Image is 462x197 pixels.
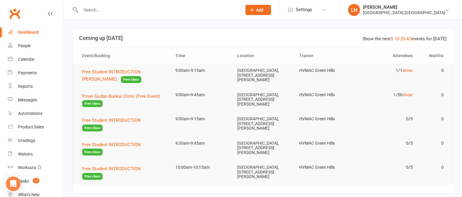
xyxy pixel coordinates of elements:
[362,35,447,42] div: Show the next events for [DATE]
[356,160,418,174] td: 0/5
[82,94,160,99] span: Pinan Godan Bunkai Clinic (Free Event)
[18,43,31,48] div: People
[170,88,232,102] td: 9:00am-9:45am
[232,112,294,135] td: [GEOGRAPHIC_DATA], [STREET_ADDRESS][PERSON_NAME]
[356,63,418,78] td: 1/1
[18,125,44,129] div: Product Sales
[294,48,356,63] th: Trainer
[8,66,63,80] a: Payments
[18,138,35,143] div: Gradings
[232,88,294,111] td: [GEOGRAPHIC_DATA], [STREET_ADDRESS][PERSON_NAME]
[82,68,165,83] button: Free Student INTRODUCTION - [PERSON_NAME]Free class
[8,80,63,93] a: Reports
[121,76,141,83] span: Free class
[356,48,418,63] th: Attendees
[296,3,312,17] span: Settings
[394,36,399,42] a: 10
[294,136,356,150] td: HVMAC Green Hills
[18,192,40,197] div: What's New
[418,112,449,126] td: 0
[82,118,141,123] span: Free Student INTRODUCTION
[77,48,170,63] th: Event/Booking
[170,136,232,150] td: 9:30am-9:45am
[418,63,449,78] td: 0
[82,149,103,155] span: Free class
[406,36,412,42] a: All
[82,125,103,131] span: Free class
[356,136,418,150] td: 0/5
[79,6,238,14] input: Search...
[232,136,294,160] td: [GEOGRAPHIC_DATA], [STREET_ADDRESS][PERSON_NAME]
[18,57,35,62] div: Calendar
[402,92,413,97] a: show
[418,88,449,102] td: 0
[232,48,294,63] th: Location
[8,107,63,120] a: Automations
[18,70,37,75] div: Payments
[232,63,294,87] td: [GEOGRAPHIC_DATA], [STREET_ADDRESS][PERSON_NAME]
[82,117,165,131] button: Free Student INTRODUCTIONFree class
[348,4,360,16] div: LH
[8,26,63,39] a: Dashboard
[418,160,449,174] td: 0
[79,35,447,41] h3: Coming up [DATE]
[256,8,263,12] span: Add
[8,134,63,147] a: Gradings
[294,88,356,102] td: HVMAC Green Hills
[356,88,418,102] td: 1/50
[7,6,22,21] a: Clubworx
[363,5,445,10] div: [PERSON_NAME]
[18,84,33,89] div: Reports
[82,69,143,82] span: Free Student INTRODUCTION - [PERSON_NAME]
[294,63,356,78] td: HVMAC Green Hills
[82,173,103,180] span: Free class
[400,36,405,42] a: 20
[418,48,449,63] th: Waitlist
[170,63,232,78] td: 9:00am-9:15am
[356,112,418,126] td: 0/5
[6,177,20,191] div: Open Intercom Messenger
[294,112,356,126] td: HVMAC Green Hills
[18,97,37,102] div: Messages
[8,161,63,174] a: Workouts
[82,141,165,156] button: Free Student INTRODUCTIONFree class
[82,100,103,107] span: Free class
[82,142,141,147] span: Free Student INTRODUCTION
[18,165,36,170] div: Workouts
[170,48,232,63] th: Time
[82,166,141,171] span: Free Student INTRODUCTION
[82,93,165,107] button: Pinan Godan Bunkai Clinic (Free Event)Free class
[8,120,63,134] a: Product Sales
[294,160,356,174] td: HVMAC Green Hills
[33,178,39,183] span: 17
[391,36,393,42] a: 5
[18,111,42,116] div: Automations
[232,160,294,184] td: [GEOGRAPHIC_DATA], [STREET_ADDRESS][PERSON_NAME]
[8,147,63,161] a: Waivers
[8,53,63,66] a: Calendar
[170,112,232,126] td: 9:00am-9:15am
[82,165,165,180] button: Free Student INTRODUCTIONFree class
[18,179,29,183] div: Tasks
[8,39,63,53] a: People
[363,10,445,15] div: [GEOGRAPHIC_DATA] [GEOGRAPHIC_DATA]
[18,152,33,156] div: Waivers
[8,93,63,107] a: Messages
[402,68,413,73] a: show
[245,5,271,15] button: Add
[170,160,232,174] td: 10:00am-10:15am
[418,136,449,150] td: 0
[8,174,63,188] a: Tasks 17
[18,30,39,35] div: Dashboard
